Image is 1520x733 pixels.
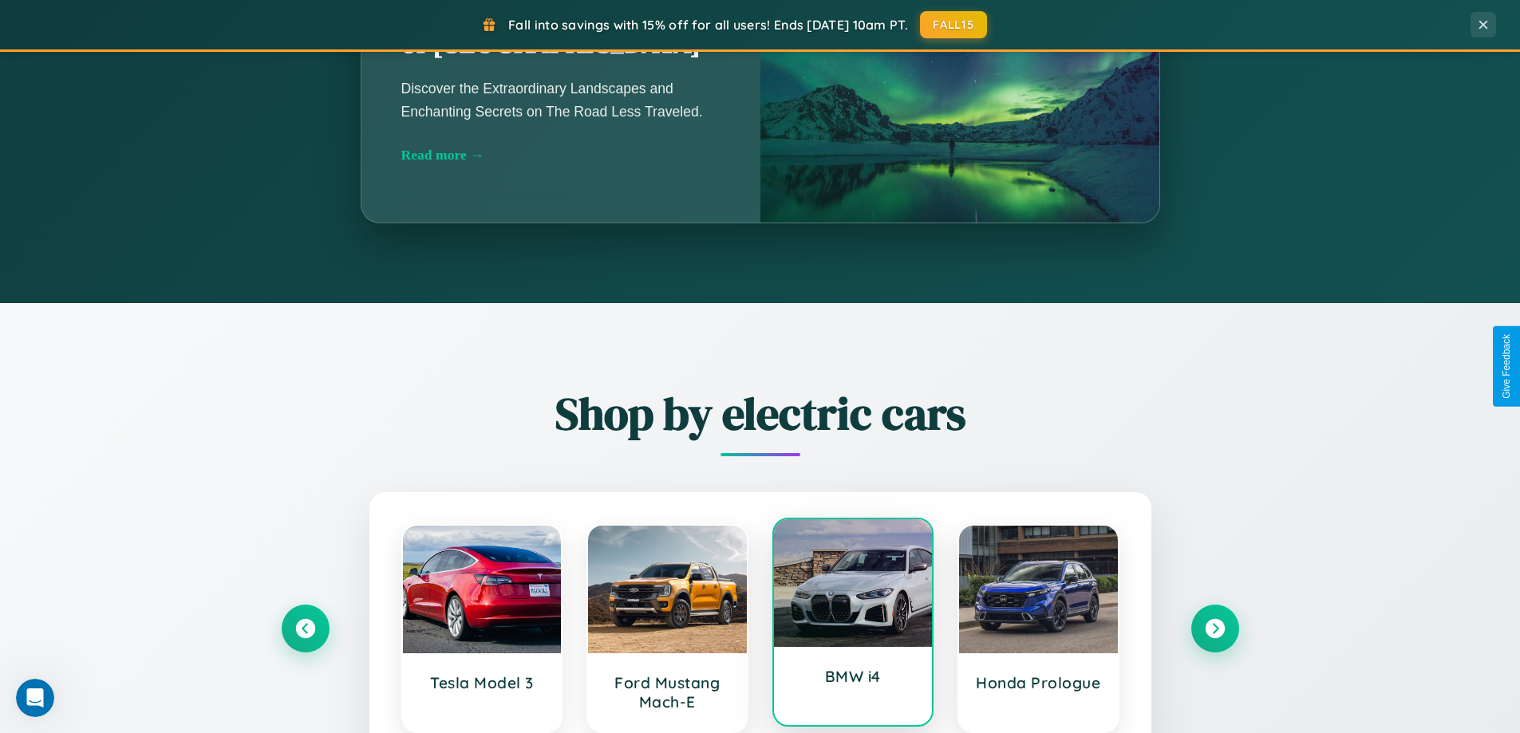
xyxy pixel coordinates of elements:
iframe: Intercom live chat [16,679,54,717]
p: Discover the Extraordinary Landscapes and Enchanting Secrets on The Road Less Traveled. [401,77,721,122]
div: Read more → [401,147,721,164]
div: Give Feedback [1501,334,1512,399]
h3: BMW i4 [790,667,917,686]
h3: Honda Prologue [975,673,1102,692]
button: FALL15 [920,11,987,38]
h3: Tesla Model 3 [419,673,546,692]
h3: Ford Mustang Mach-E [604,673,731,711]
span: Fall into savings with 15% off for all users! Ends [DATE] 10am PT. [508,17,908,33]
h2: Shop by electric cars [282,383,1239,444]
